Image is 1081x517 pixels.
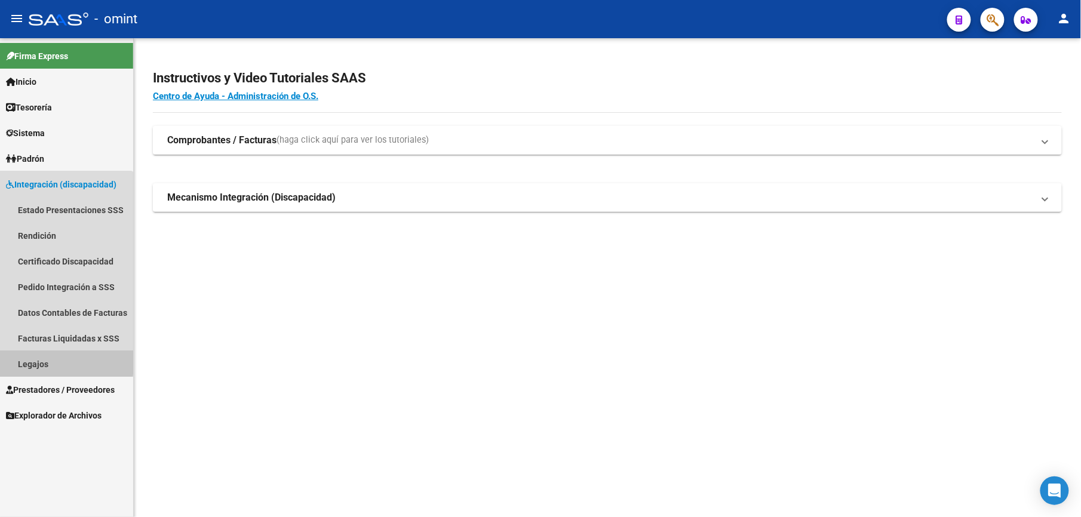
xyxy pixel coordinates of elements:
[6,75,36,88] span: Inicio
[1040,476,1069,505] div: Open Intercom Messenger
[6,152,44,165] span: Padrón
[153,91,318,101] a: Centro de Ayuda - Administración de O.S.
[277,134,429,147] span: (haga click aquí para ver los tutoriales)
[1057,11,1071,26] mat-icon: person
[153,183,1062,212] mat-expansion-panel-header: Mecanismo Integración (Discapacidad)
[6,50,68,63] span: Firma Express
[6,383,115,396] span: Prestadores / Proveedores
[167,191,336,204] strong: Mecanismo Integración (Discapacidad)
[167,134,277,147] strong: Comprobantes / Facturas
[6,127,45,140] span: Sistema
[153,126,1062,155] mat-expansion-panel-header: Comprobantes / Facturas(haga click aquí para ver los tutoriales)
[6,101,52,114] span: Tesorería
[6,409,102,422] span: Explorador de Archivos
[10,11,24,26] mat-icon: menu
[6,178,116,191] span: Integración (discapacidad)
[94,6,137,32] span: - omint
[153,67,1062,90] h2: Instructivos y Video Tutoriales SAAS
